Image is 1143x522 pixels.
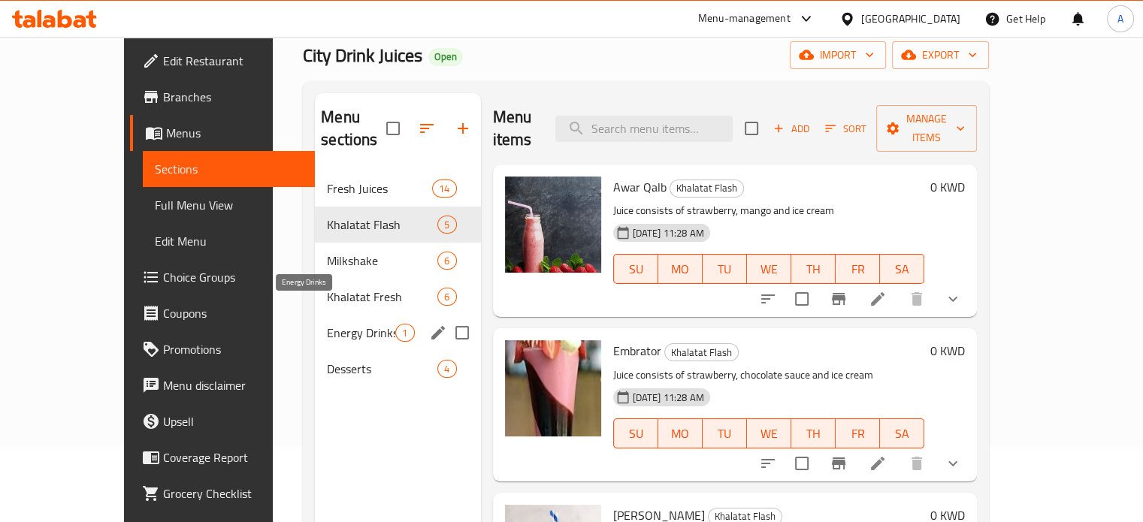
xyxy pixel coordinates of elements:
[825,120,866,137] span: Sort
[155,160,303,178] span: Sections
[786,283,818,315] span: Select to update
[315,243,480,279] div: Milkshake6
[428,48,463,66] div: Open
[163,88,303,106] span: Branches
[815,117,876,140] span: Sort items
[555,116,733,142] input: search
[944,454,962,472] svg: Show Choices
[736,113,767,144] span: Select section
[321,106,386,151] h2: Menu sections
[658,418,703,448] button: MO
[836,254,880,284] button: FR
[869,454,887,472] a: Edit menu item
[433,182,455,196] span: 14
[155,196,303,214] span: Full Menu View
[613,418,658,448] button: SU
[880,254,924,284] button: SA
[842,423,874,445] span: FR
[163,340,303,358] span: Promotions
[886,423,918,445] span: SA
[377,113,409,144] span: Select all sections
[620,423,652,445] span: SU
[505,177,601,273] img: Awar Qalb
[613,254,658,284] button: SU
[493,106,538,151] h2: Menu items
[163,412,303,430] span: Upsell
[703,254,747,284] button: TU
[130,439,315,475] a: Coverage Report
[428,50,463,63] span: Open
[130,43,315,79] a: Edit Restaurant
[627,226,710,240] span: [DATE] 11:28 AM
[505,340,601,436] img: Embrator
[664,423,697,445] span: MO
[670,180,743,197] span: Khalatat Flash
[750,445,786,481] button: sort-choices
[658,254,703,284] button: MO
[327,360,437,378] span: Desserts
[899,281,935,317] button: delete
[163,304,303,322] span: Coupons
[930,177,965,198] h6: 0 KWD
[130,115,315,151] a: Menus
[163,376,303,394] span: Menu disclaimer
[821,445,857,481] button: Branch-specific-item
[396,326,413,340] span: 1
[327,324,395,342] span: Energy Drinks
[163,52,303,70] span: Edit Restaurant
[1117,11,1123,27] span: A
[613,201,925,220] p: Juice consists of strawberry, mango and ice cream
[892,41,989,69] button: export
[899,445,935,481] button: delete
[869,290,887,308] a: Edit menu item
[315,164,480,393] nav: Menu sections
[876,105,977,152] button: Manage items
[842,258,874,280] span: FR
[797,258,830,280] span: TH
[790,41,886,69] button: import
[327,288,437,306] div: Khalatat Fresh
[130,79,315,115] a: Branches
[143,151,315,187] a: Sections
[767,117,815,140] button: Add
[315,207,480,243] div: Khalatat Flash5
[771,120,812,137] span: Add
[437,252,456,270] div: items
[437,216,456,234] div: items
[143,187,315,223] a: Full Menu View
[315,315,480,351] div: Energy Drinks1edit
[698,10,791,28] div: Menu-management
[797,423,830,445] span: TH
[327,252,437,270] span: Milkshake
[438,290,455,304] span: 6
[627,391,710,405] span: [DATE] 11:28 AM
[821,281,857,317] button: Branch-specific-item
[802,46,874,65] span: import
[303,38,422,72] span: City Drink Juices
[315,170,480,207] div: Fresh Juices14
[438,254,455,268] span: 6
[821,117,870,140] button: Sort
[664,343,739,361] div: Khalatat Flash
[664,258,697,280] span: MO
[130,475,315,511] a: Grocery Checklist
[163,484,303,502] span: Grocery Checklist
[786,448,818,479] span: Select to update
[409,110,445,146] span: Sort sections
[753,423,785,445] span: WE
[861,11,960,27] div: [GEOGRAPHIC_DATA]
[327,216,437,234] span: Khalatat Flash
[791,418,836,448] button: TH
[155,232,303,250] span: Edit Menu
[709,423,741,445] span: TU
[836,418,880,448] button: FR
[432,180,456,198] div: items
[438,362,455,376] span: 4
[753,258,785,280] span: WE
[163,268,303,286] span: Choice Groups
[670,180,744,198] div: Khalatat Flash
[327,180,432,198] span: Fresh Juices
